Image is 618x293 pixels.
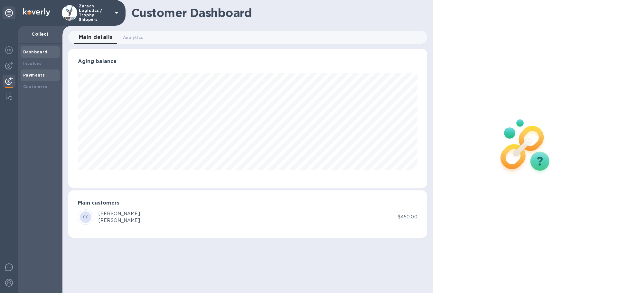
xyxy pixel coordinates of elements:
img: Foreign exchange [5,46,13,54]
span: Analytics [123,34,143,41]
b: Dashboard [23,50,48,54]
h1: Customer Dashboard [131,6,423,20]
b: Customers [23,84,48,89]
img: Logo [23,8,50,16]
div: [PERSON_NAME] [98,217,140,224]
div: Unpin categories [3,6,15,19]
p: $450.00 [398,214,417,220]
b: CC [83,215,89,219]
p: Collect [23,31,57,37]
div: [PERSON_NAME] [98,210,140,217]
b: Invoices [23,61,42,66]
span: Main details [79,33,113,42]
h3: Main customers [78,200,417,206]
h3: Aging balance [78,59,417,65]
b: Payments [23,73,45,78]
p: Zarach Logistics / Trophy Shippers [79,4,111,22]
